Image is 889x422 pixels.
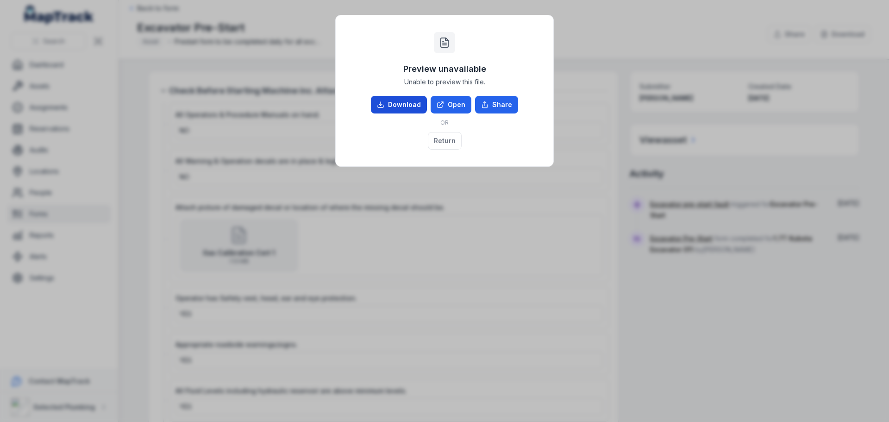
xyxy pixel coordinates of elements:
div: OR [371,113,518,132]
h3: Preview unavailable [403,63,486,76]
span: Unable to preview this file. [404,77,485,87]
a: Open [431,96,471,113]
button: Share [475,96,518,113]
a: Download [371,96,427,113]
button: Return [428,132,462,150]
